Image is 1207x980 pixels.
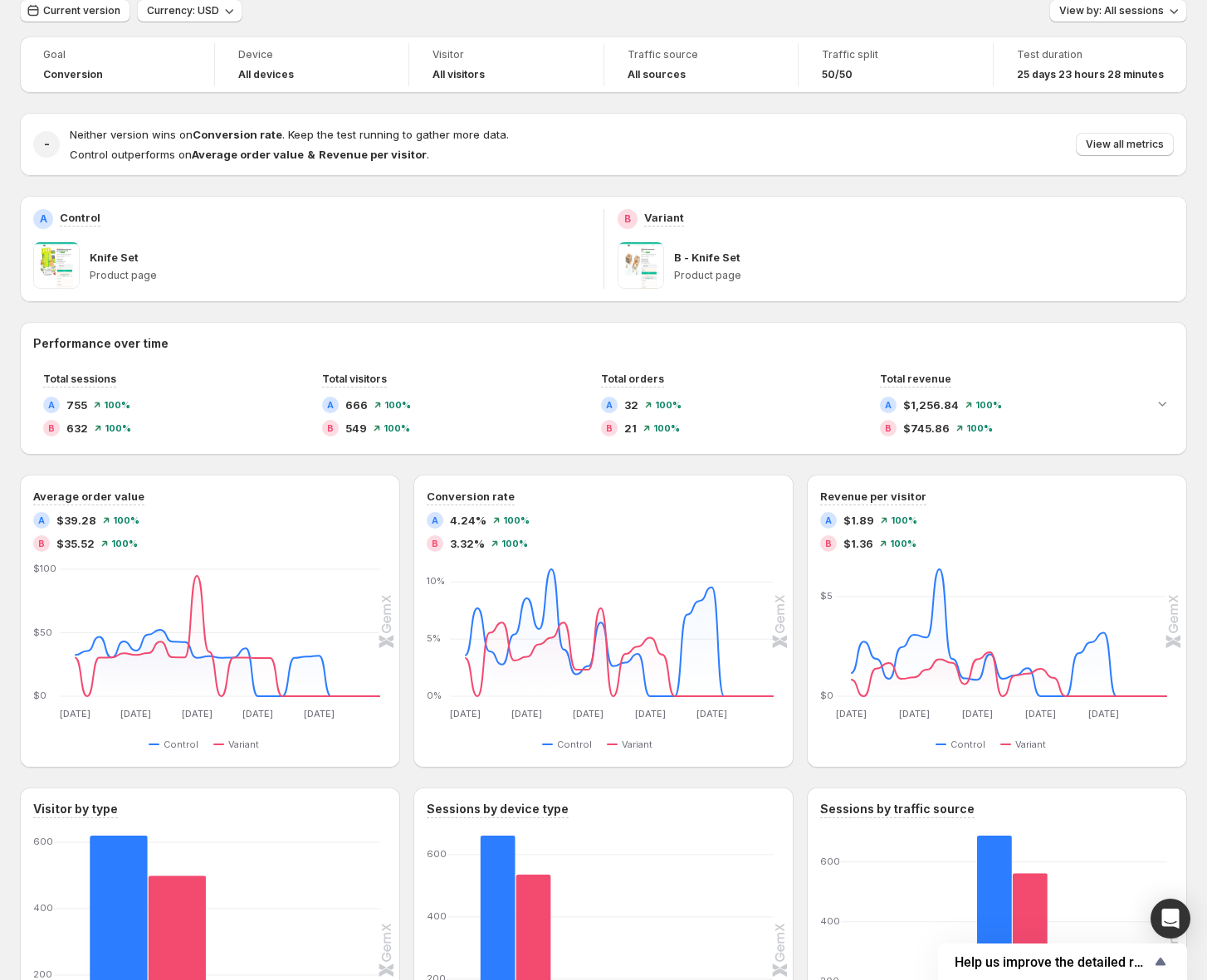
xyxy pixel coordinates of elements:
span: 100% [105,423,131,433]
span: $35.52 [56,535,95,552]
span: $1,256.84 [903,397,959,413]
h2: Performance over time [33,335,1174,352]
span: 549 [345,420,367,436]
p: Product page [674,269,1175,282]
span: 100% [503,515,530,525]
h3: Average order value [33,488,144,505]
h2: A [48,400,55,410]
button: Expand chart [1151,392,1174,415]
text: [DATE] [635,708,666,719]
text: [DATE] [242,708,273,719]
img: Knife Set [33,242,80,289]
button: View all metrics [1076,133,1174,156]
button: Variant [213,734,266,754]
span: 100% [501,539,528,549]
h2: B [38,539,45,549]
img: B - Knife Set [618,242,664,289]
span: Total visitors [322,373,387,385]
span: Total orders [601,373,664,385]
span: 100% [111,539,138,549]
span: 666 [345,397,368,413]
span: 100% [966,423,993,433]
text: [DATE] [573,708,603,719]
h2: A [606,400,613,410]
strong: & [307,148,315,161]
h2: A [432,515,438,525]
span: $745.86 [903,420,950,436]
text: 400 [820,915,840,927]
button: Show survey - Help us improve the detailed report for A/B campaigns [955,952,1170,972]
text: [DATE] [696,708,727,719]
span: $1.36 [843,535,873,552]
text: [DATE] [304,708,335,719]
h2: B [327,423,334,433]
span: 3.32% [450,535,485,552]
h2: A [885,400,892,410]
text: [DATE] [899,708,930,719]
text: 600 [427,848,447,860]
span: Variant [1015,738,1046,751]
span: Variant [622,738,652,751]
text: [DATE] [120,708,151,719]
span: Current version [43,4,120,17]
h2: B [624,212,631,226]
p: Control [60,209,100,226]
span: 100% [891,515,917,525]
text: 200 [33,968,52,980]
text: 5% [427,632,441,644]
text: 0% [427,690,442,701]
span: View all metrics [1086,138,1164,151]
p: Variant [644,209,684,226]
span: 100% [653,423,680,433]
span: Control [950,738,985,751]
span: $1.89 [843,512,874,529]
h3: Visitor by type [33,801,118,817]
span: 100% [113,515,139,525]
span: Neither version wins on . Keep the test running to gather more data. [70,128,509,141]
div: Open Intercom Messenger [1151,899,1190,939]
text: $0 [820,690,833,701]
strong: Conversion rate [193,128,282,141]
span: 25 days 23 hours 28 minutes [1017,68,1164,81]
p: B - Knife Set [674,249,740,266]
text: $50 [33,627,52,638]
span: 100% [384,400,411,410]
span: Goal [43,48,191,61]
text: $0 [33,690,46,701]
text: [DATE] [1088,708,1119,719]
button: Control [936,734,992,754]
span: $39.28 [56,512,96,529]
span: 100% [975,400,1002,410]
span: Control outperforms on . [70,148,429,161]
h2: B [606,423,613,433]
strong: Average order value [192,148,304,161]
p: Knife Set [90,249,139,266]
span: Total sessions [43,373,116,385]
h3: Sessions by device type [427,801,569,817]
h2: B [825,539,832,549]
span: 21 [624,420,637,436]
h2: A [38,515,45,525]
span: 755 [66,397,87,413]
h4: All sources [628,68,686,81]
span: 32 [624,397,638,413]
h2: A [327,400,334,410]
h3: Revenue per visitor [820,488,926,505]
span: 50/50 [822,68,853,81]
h4: All devices [238,68,294,81]
span: 632 [66,420,88,436]
text: 400 [33,902,53,914]
h2: B [885,423,892,433]
h2: B [432,539,438,549]
span: 4.24% [450,512,486,529]
h2: - [44,136,50,153]
a: GoalConversion [43,46,191,83]
span: Visitor [432,48,580,61]
a: Traffic split50/50 [822,46,970,83]
span: 100% [655,400,682,410]
span: View by: All sessions [1059,4,1164,17]
text: [DATE] [836,708,867,719]
button: Control [149,734,205,754]
span: Device [238,48,386,61]
h2: B [48,423,55,433]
